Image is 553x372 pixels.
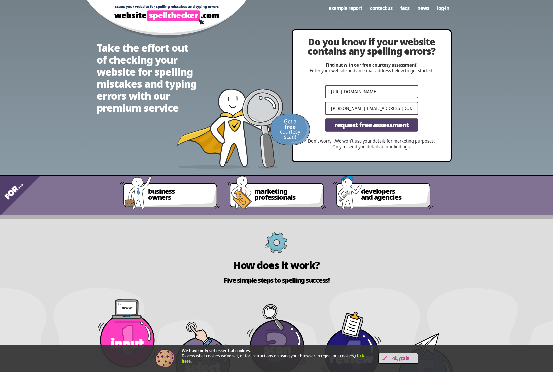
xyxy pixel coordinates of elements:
strong: We have only set essential cookies. [182,348,251,354]
img: Get a FREE courtesy scan! [270,114,310,145]
a: News [413,2,433,14]
p: To view what cookies we’ve set, or for instructions on using your browser to reject our cookies, . [182,348,368,364]
a: marketingprofessionals [246,184,326,212]
a: click here [182,353,364,364]
a: FAQs [396,2,413,14]
img: website spellchecker scans your website looking for spelling mistakes [177,89,283,169]
span: marketing professionals [254,188,318,200]
p: Enter your website and an e-mail address below to get started. [306,62,437,74]
input: eg https://www.mywebsite.com/ [325,85,418,98]
input: Your email address [325,102,418,115]
img: Cookie [155,348,175,368]
span: Request Free Assessment [334,122,409,128]
p: Don’t worry…We won’t use your details for marketing purposes. Only to send you details of our fin... [306,138,437,150]
h2: How does it work? [90,260,463,270]
h2: Five simple steps to spelling success! [90,277,463,284]
span: business owners [148,188,212,200]
strong: Find out with our free courtesy assessment! [326,62,418,68]
a: OK, Got it! [378,353,418,364]
a: Log-in [433,2,453,14]
h1: Take the effort out of checking your website for spelling mistakes and typing errors with our pre... [97,42,197,114]
h2: Do you know if your website contains any spelling errors? [306,37,437,56]
a: Contact us [366,2,396,14]
button: Request Free Assessment [325,118,418,132]
a: businessowners [140,184,220,212]
span: developers and agencies [361,188,425,200]
a: developersand agencies [353,184,433,212]
span: OK, Got it! [387,356,414,361]
a: Example Report [325,2,366,14]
